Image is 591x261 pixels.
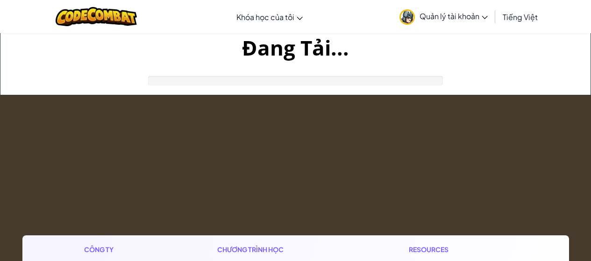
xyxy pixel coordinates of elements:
[236,12,294,22] span: Khóa học của tôi
[409,245,507,254] h1: Resources
[395,2,492,31] a: Quản lý tài khoản
[56,7,137,26] img: CodeCombat logo
[420,11,488,21] span: Quản lý tài khoản
[498,4,542,29] a: Tiếng Việt
[84,245,148,254] h1: Công ty
[232,4,307,29] a: Khóa học của tôi
[399,9,415,25] img: avatar
[0,33,591,62] h1: Đang Tải...
[217,245,340,254] h1: Chương trình học
[503,12,538,22] span: Tiếng Việt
